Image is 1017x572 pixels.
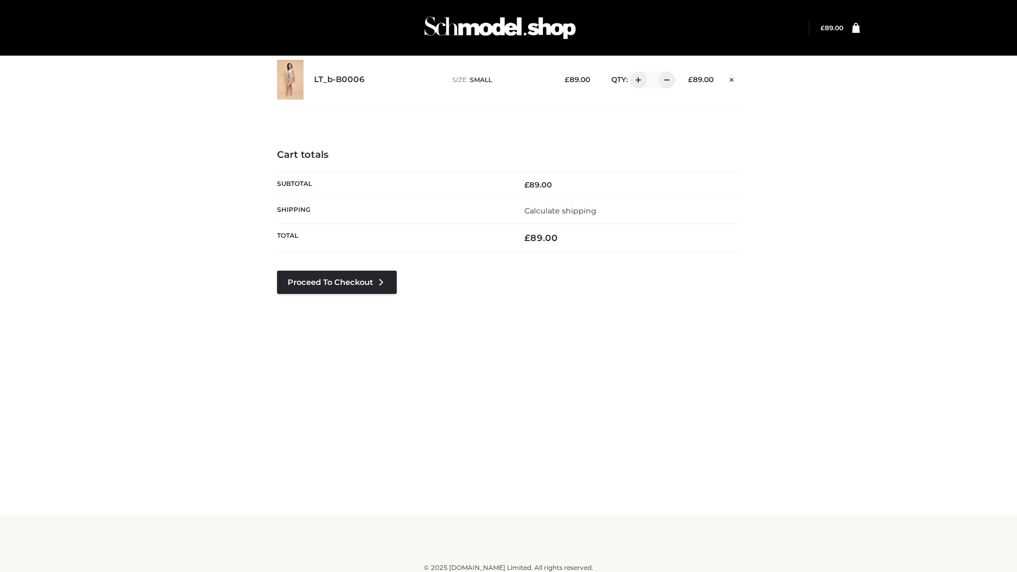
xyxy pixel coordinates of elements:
div: QTY: [601,71,672,88]
th: Subtotal [277,172,508,198]
h4: Cart totals [277,149,740,161]
span: SMALL [470,76,492,84]
bdi: 89.00 [820,24,843,32]
th: Total [277,224,508,252]
bdi: 89.00 [688,75,713,84]
span: £ [524,233,530,243]
span: £ [820,24,825,32]
a: Proceed to Checkout [277,271,397,294]
bdi: 89.00 [524,180,552,190]
span: £ [524,180,529,190]
bdi: 89.00 [565,75,590,84]
span: £ [565,75,569,84]
th: Shipping [277,198,508,224]
img: Schmodel Admin 964 [421,7,579,49]
span: £ [688,75,693,84]
p: size : [452,75,548,85]
a: Calculate shipping [524,206,596,216]
bdi: 89.00 [524,233,558,243]
a: LT_b-B0006 [314,75,365,85]
a: £89.00 [820,24,843,32]
a: Remove this item [724,71,740,85]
